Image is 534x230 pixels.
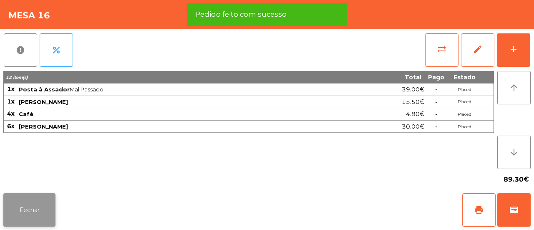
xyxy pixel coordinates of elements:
span: [PERSON_NAME] [19,99,68,105]
th: Pago [425,71,448,83]
span: 12 item(s) [6,75,28,80]
span: wallet [509,205,519,215]
span: - [435,98,438,106]
button: Fechar [3,193,55,227]
button: edit [461,33,494,67]
button: add [497,33,530,67]
div: add [509,44,519,54]
span: Pedido feito com sucesso [195,9,287,20]
span: 89.30€ [504,173,529,186]
th: Estado [448,71,481,83]
span: sync_alt [437,44,447,54]
td: Placed [448,108,481,121]
span: - [435,86,438,93]
span: - [435,110,438,118]
span: Mal Passado [19,86,337,93]
td: Placed [448,83,481,96]
span: Posta à Assador [19,86,70,93]
button: percent [40,33,73,67]
span: 30.00€ [402,121,424,132]
span: 6x [7,122,15,130]
h4: Mesa 16 [8,9,50,22]
span: 1x [7,98,15,105]
th: Total [338,71,425,83]
span: 15.50€ [402,96,424,108]
i: arrow_downward [509,147,519,157]
button: sync_alt [425,33,458,67]
span: 4x [7,110,15,117]
span: 39.00€ [402,84,424,95]
span: 4.80€ [406,109,424,120]
span: edit [473,44,483,54]
td: Placed [448,121,481,133]
button: arrow_downward [497,136,531,169]
span: percent [51,45,61,55]
button: print [462,193,496,227]
button: report [4,33,37,67]
span: 1x [7,85,15,93]
span: print [474,205,484,215]
span: - [435,123,438,130]
span: Café [19,111,33,117]
span: report [15,45,25,55]
button: arrow_upward [497,71,531,104]
i: arrow_upward [509,83,519,93]
button: wallet [497,193,531,227]
span: [PERSON_NAME] [19,123,68,130]
td: Placed [448,96,481,109]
